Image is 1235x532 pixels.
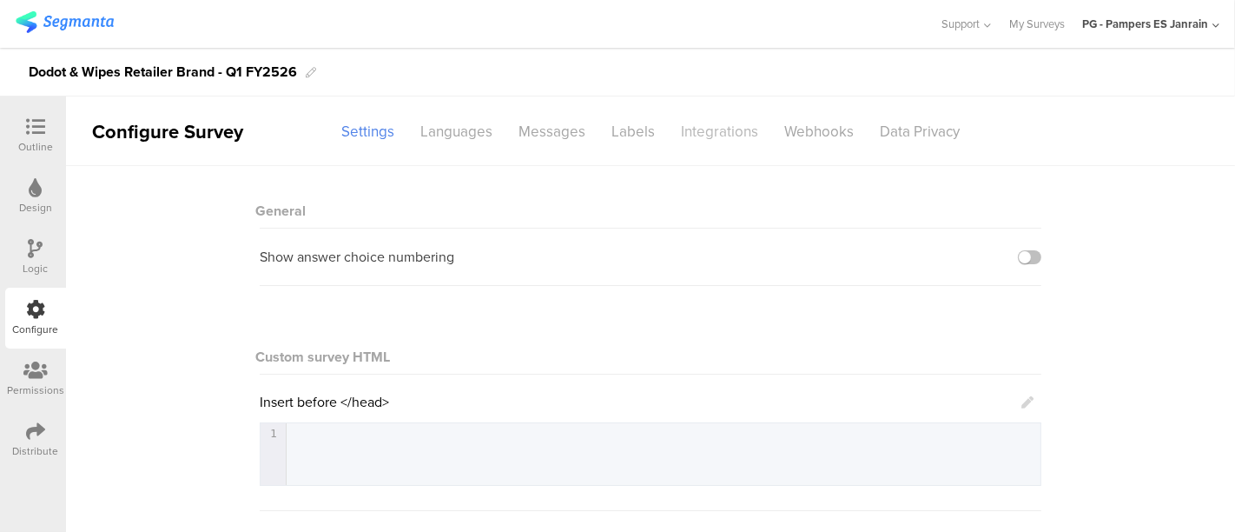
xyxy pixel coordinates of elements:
div: Webhooks [771,116,867,147]
div: Design [19,200,52,216]
div: Labels [598,116,668,147]
div: Messages [505,116,598,147]
div: 1 [261,427,285,440]
span: Support [942,16,981,32]
div: Custom survey HTML [260,347,1041,367]
img: segmanta logo [16,11,114,33]
div: PG - Pampers ES Janrain [1082,16,1208,32]
div: Configure Survey [66,117,266,146]
span: Insert before </head> [260,392,389,412]
div: Configure [13,322,59,337]
div: Languages [407,116,505,147]
div: Distribute [13,443,59,459]
div: Permissions [7,382,64,398]
div: Dodot & Wipes Retailer Brand - Q1 FY2526 [29,58,297,86]
div: Data Privacy [867,116,973,147]
div: Show answer choice numbering [260,248,454,266]
div: Logic [23,261,49,276]
div: Outline [18,139,53,155]
div: Settings [328,116,407,147]
div: Integrations [668,116,771,147]
div: General [260,183,1041,229]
